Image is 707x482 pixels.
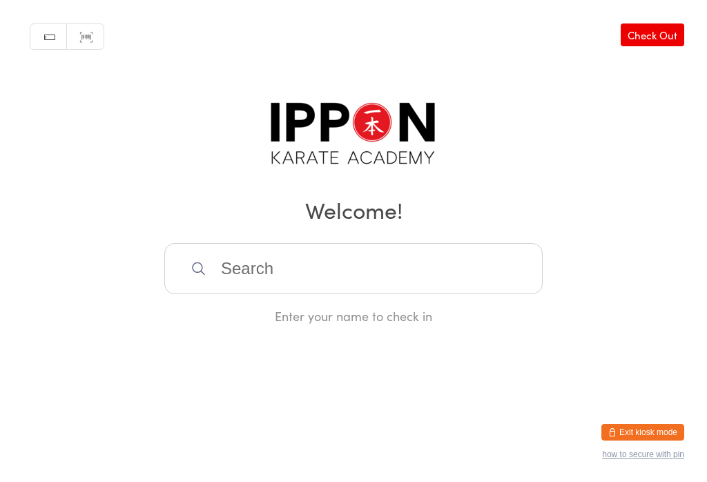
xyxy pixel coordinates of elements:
[164,243,543,294] input: Search
[14,194,693,225] h2: Welcome!
[602,450,684,459] button: how to secure with pin
[164,307,543,325] div: Enter your name to check in
[267,97,440,175] img: Ippon Karate Academy
[601,424,684,441] button: Exit kiosk mode
[621,23,684,46] a: Check Out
